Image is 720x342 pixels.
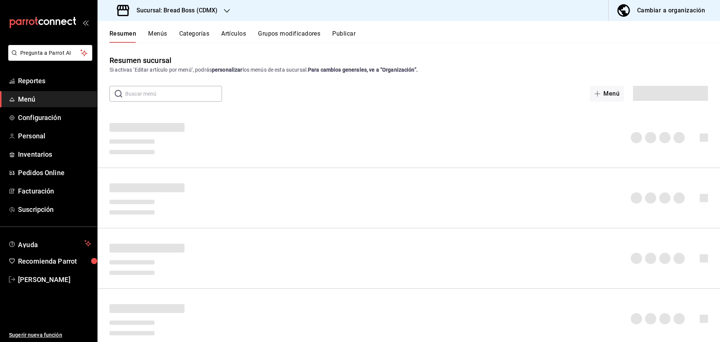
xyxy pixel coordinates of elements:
button: Grupos modificadores [258,30,320,43]
span: Menú [18,94,91,104]
span: Sugerir nueva función [9,331,91,339]
button: Publicar [332,30,355,43]
span: Suscripción [18,204,91,214]
a: Pregunta a Parrot AI [5,54,92,62]
div: Si activas ‘Editar artículo por menú’, podrás los menús de esta sucursal. [109,66,708,74]
span: Facturación [18,186,91,196]
strong: personalizar [212,67,243,73]
span: Personal [18,131,91,141]
span: Inventarios [18,149,91,159]
strong: Para cambios generales, ve a “Organización”. [308,67,418,73]
button: Pregunta a Parrot AI [8,45,92,61]
span: Configuración [18,112,91,123]
div: navigation tabs [109,30,720,43]
h3: Sucursal: Bread Boss (CDMX) [130,6,218,15]
span: Reportes [18,76,91,86]
div: Resumen sucursal [109,55,171,66]
button: Artículos [221,30,246,43]
input: Buscar menú [125,86,222,101]
button: Menú [590,86,624,102]
button: Categorías [179,30,210,43]
span: Ayuda [18,239,81,248]
button: open_drawer_menu [82,19,88,25]
button: Resumen [109,30,136,43]
span: Pedidos Online [18,168,91,178]
span: Recomienda Parrot [18,256,91,266]
span: [PERSON_NAME] [18,274,91,285]
span: Pregunta a Parrot AI [20,49,81,57]
button: Menús [148,30,167,43]
div: Cambiar a organización [637,5,705,16]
